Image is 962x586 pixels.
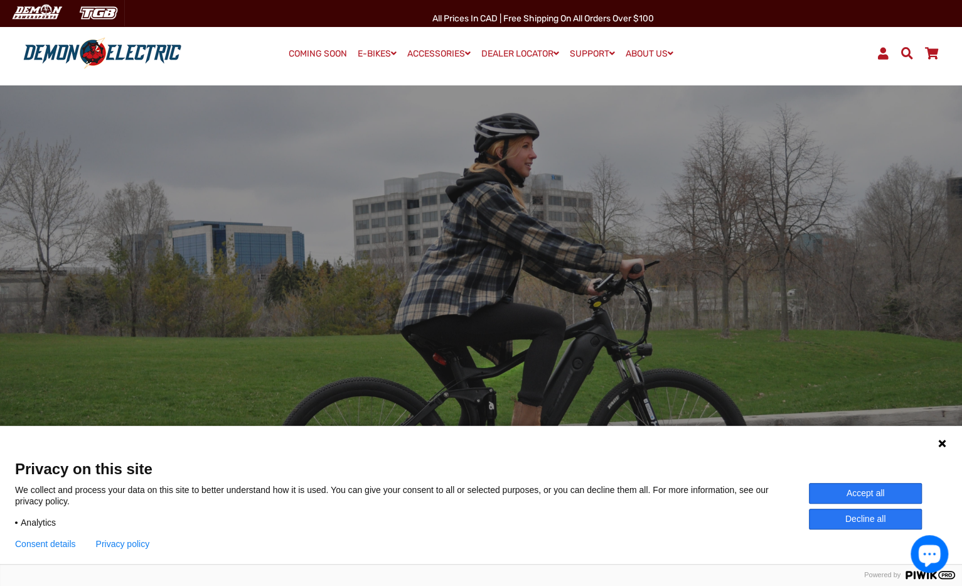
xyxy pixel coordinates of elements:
span: Privacy on this site [15,460,947,478]
inbox-online-store-chat: Shopify online store chat [907,535,952,576]
button: Accept all [809,483,922,504]
img: Demon Electric logo [19,37,186,70]
img: Demon Electric [6,3,67,23]
a: E-BIKES [353,45,401,63]
p: We collect and process your data on this site to better understand how it is used. You can give y... [15,484,809,507]
a: ABOUT US [621,45,678,63]
a: DEALER LOCATOR [477,45,564,63]
span: All Prices in CAD | Free shipping on all orders over $100 [432,13,654,24]
img: TGB Canada [73,3,124,23]
a: ACCESSORIES [403,45,475,63]
a: SUPPORT [565,45,619,63]
a: COMING SOON [284,45,351,63]
span: Powered by [859,571,906,579]
a: Privacy policy [96,539,150,549]
button: Consent details [15,539,76,549]
span: Analytics [21,517,56,528]
button: Decline all [809,509,922,529]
